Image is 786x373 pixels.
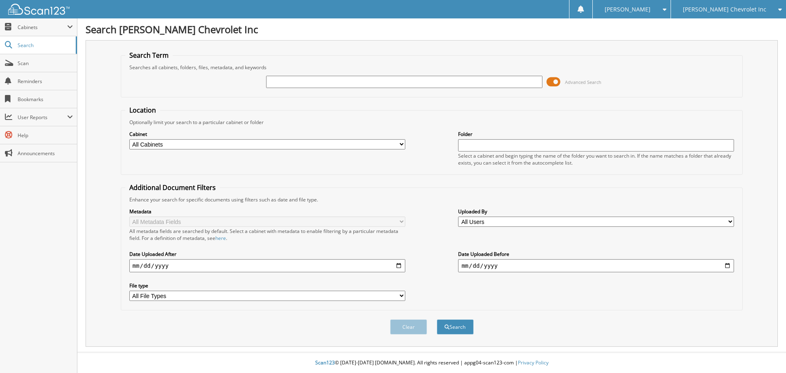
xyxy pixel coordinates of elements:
label: Folder [458,131,734,138]
span: [PERSON_NAME] Chevrolet Inc [683,7,766,12]
div: Enhance your search for specific documents using filters such as date and file type. [125,196,739,203]
input: start [129,259,405,272]
img: scan123-logo-white.svg [8,4,70,15]
legend: Search Term [125,51,173,60]
label: Uploaded By [458,208,734,215]
span: Search [18,42,72,49]
label: File type [129,282,405,289]
span: Advanced Search [565,79,601,85]
div: © [DATE]-[DATE] [DOMAIN_NAME]. All rights reserved | appg04-scan123-com | [77,353,786,373]
a: here [215,235,226,242]
div: Select a cabinet and begin typing the name of the folder you want to search in. If the name match... [458,152,734,166]
label: Cabinet [129,131,405,138]
span: [PERSON_NAME] [605,7,650,12]
input: end [458,259,734,272]
span: Scan [18,60,73,67]
span: Help [18,132,73,139]
label: Date Uploaded After [129,251,405,258]
div: Searches all cabinets, folders, files, metadata, and keywords [125,64,739,71]
a: Privacy Policy [518,359,549,366]
h1: Search [PERSON_NAME] Chevrolet Inc [86,23,778,36]
label: Date Uploaded Before [458,251,734,258]
span: Bookmarks [18,96,73,103]
legend: Location [125,106,160,115]
span: Scan123 [315,359,335,366]
span: Announcements [18,150,73,157]
div: Optionally limit your search to a particular cabinet or folder [125,119,739,126]
legend: Additional Document Filters [125,183,220,192]
div: All metadata fields are searched by default. Select a cabinet with metadata to enable filtering b... [129,228,405,242]
span: Cabinets [18,24,67,31]
span: User Reports [18,114,67,121]
span: Reminders [18,78,73,85]
button: Clear [390,319,427,335]
button: Search [437,319,474,335]
label: Metadata [129,208,405,215]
